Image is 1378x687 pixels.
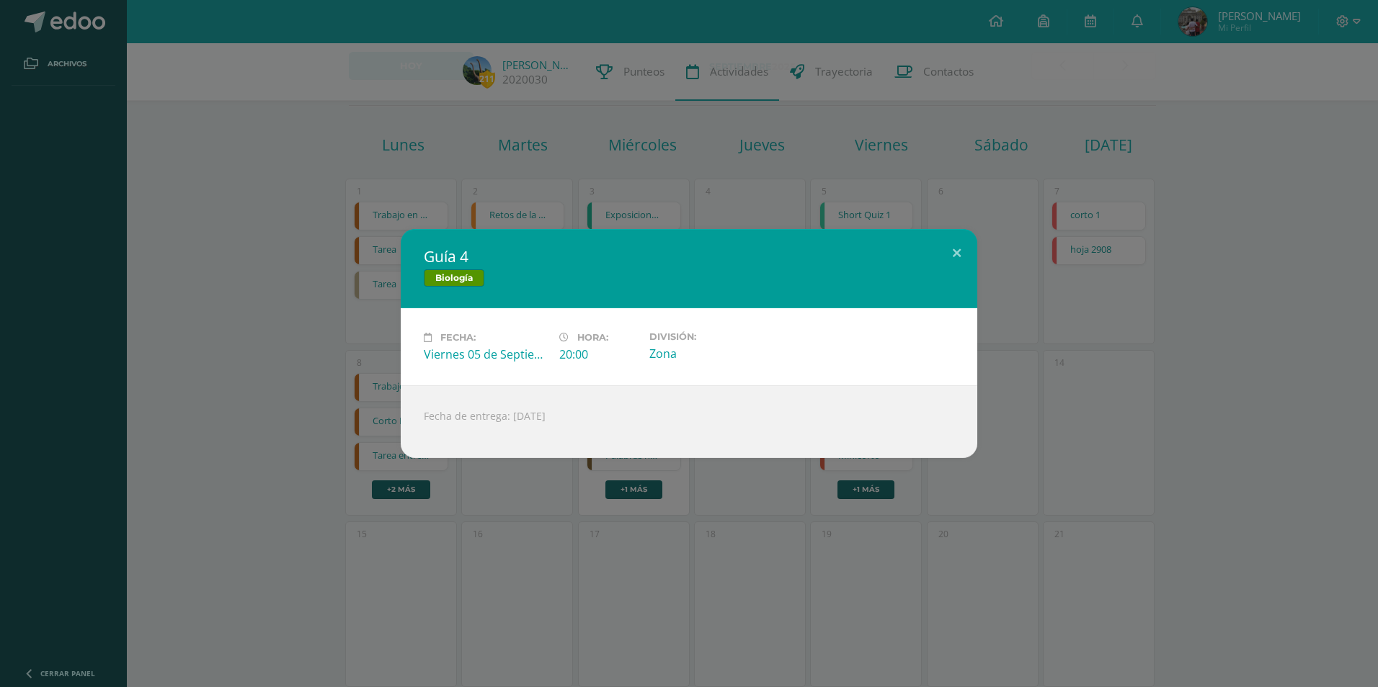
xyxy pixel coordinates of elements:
h2: Guía 4 [424,246,954,266]
button: Close (Esc) [936,229,977,278]
label: División: [649,331,773,342]
div: Viernes 05 de Septiembre [424,346,548,362]
div: Zona [649,346,773,362]
div: 20:00 [559,346,638,362]
span: Fecha: [440,332,476,343]
div: Fecha de entrega: [DATE] [401,385,977,458]
span: Hora: [577,332,608,343]
span: Biología [424,269,484,287]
